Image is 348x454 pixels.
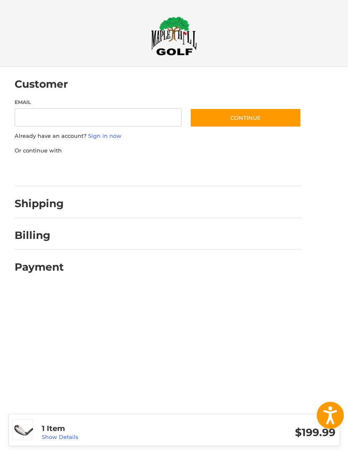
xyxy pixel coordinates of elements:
[42,424,189,434] h3: 1 Item
[83,163,145,178] iframe: PayPal-paylater
[15,197,64,210] h2: Shipping
[88,132,121,139] a: Sign in now
[189,426,335,439] h3: $199.99
[190,108,301,127] button: Continue
[15,147,301,155] p: Or continue with
[42,434,78,440] a: Show Details
[151,16,197,56] img: Maple Hill Golf
[15,99,182,106] label: Email
[15,132,301,140] p: Already have an account?
[153,163,216,178] iframe: PayPal-venmo
[15,229,63,242] h2: Billing
[13,420,33,440] img: Odyssey Chipper
[15,261,64,274] h2: Payment
[12,163,74,178] iframe: PayPal-paypal
[15,78,68,91] h2: Customer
